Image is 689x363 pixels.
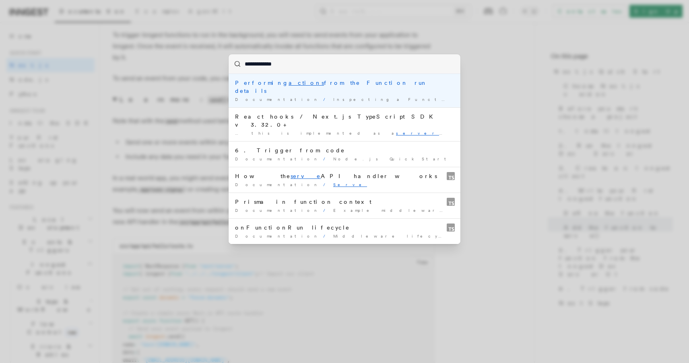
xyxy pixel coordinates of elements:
span: Inspecting a Function run [333,97,487,102]
div: … this is implemented as a that returns a … [235,130,454,136]
span: Documentation [235,97,320,102]
span: / [323,182,330,187]
span: Documentation [235,156,320,161]
div: Prisma in function context [235,198,454,206]
div: How the API handler works [235,172,454,180]
span: / [323,208,330,213]
span: / [323,156,330,161]
span: / [323,97,330,102]
div: Performing from the Function run details [235,79,454,95]
span: Node.js Quick Start [333,156,451,161]
span: Example middleware v2.0.0+ [333,208,502,213]
mark: serve [291,173,321,179]
mark: server [396,131,449,135]
mark: actions [289,80,324,86]
span: Documentation [235,182,320,187]
mark: Serve [333,182,367,187]
span: Documentation [235,234,320,238]
span: Documentation [235,208,320,213]
div: onFunctionRun lifecycle [235,224,454,232]
span: Middleware lifecycle v2.0.0+ [333,234,512,238]
div: 6. Trigger from code [235,146,454,154]
div: React hooks / Next.js TypeScript SDK v3.32.0+ [235,113,454,129]
span: / [323,234,330,238]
